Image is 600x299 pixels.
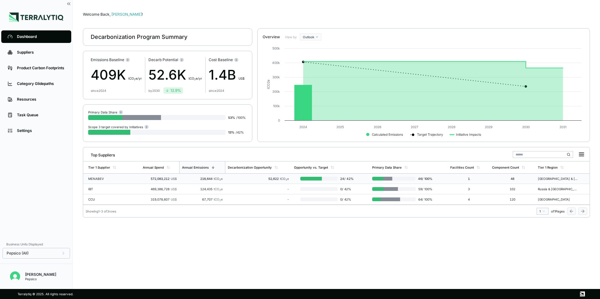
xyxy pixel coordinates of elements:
[143,197,176,201] div: 319,078,607
[299,125,307,129] text: 2024
[8,269,23,284] button: Open user button
[492,177,533,181] div: 48
[294,165,328,169] div: Opportunity vs. Target
[88,124,149,129] div: Scope 3 target covered by Initiatives
[91,89,106,92] div: since 2024
[238,76,244,80] span: US$
[228,197,289,201] div: -
[171,187,177,191] span: US$
[285,35,297,39] label: View by
[286,178,287,181] sub: 2
[492,165,519,169] div: Component Count
[228,116,235,119] span: 53 %
[88,187,128,191] div: IBT
[171,197,177,201] span: US$
[148,65,202,85] div: 52.6K
[551,209,565,213] span: of 1 Pages
[228,187,289,191] div: -
[537,208,549,215] button: 1
[219,178,221,181] sub: 2
[9,13,63,22] img: Logo
[219,199,221,202] sub: 2
[182,165,209,169] div: Annual Emissions
[372,133,403,136] text: Calculated Emissions
[88,110,123,114] div: Primary Data Share
[416,197,432,201] span: 64 / 100 %
[272,46,280,50] text: 500k
[7,251,29,256] span: Pepsico (All)
[372,165,402,169] div: Primary Data Share
[456,133,481,137] text: Initiative Impacts
[17,34,65,39] div: Dashboard
[143,165,164,169] div: Annual Spend
[338,197,354,201] span: 0 / 42 %
[450,197,487,201] div: 4
[236,116,246,119] span: / 100 %
[278,118,280,122] text: 0
[88,177,128,181] div: MENABEV
[134,78,136,81] sub: 2
[143,187,176,191] div: 469,386,728
[272,90,280,93] text: 200k
[214,197,223,201] span: tCO e
[83,12,590,17] div: Welcome Back,
[17,66,65,71] div: Product Carbon Footprints
[182,187,223,191] div: 124,435
[194,78,196,81] sub: 2
[88,165,110,169] div: Tier 1 Supplier
[416,187,432,191] span: 59 / 100 %
[189,76,202,80] span: t CO e/yr
[273,104,280,108] text: 100k
[142,12,143,17] span: !
[266,80,270,89] text: tCO e
[492,187,533,191] div: 102
[86,209,116,213] div: Showing 1 - 3 of 3 rows
[25,272,56,277] div: [PERSON_NAME]
[91,57,142,62] div: Emissions Baseline
[148,89,160,92] div: by 2030
[448,125,455,129] text: 2028
[209,65,244,85] div: 1.4B
[91,65,142,85] div: 409K
[338,177,354,181] span: 24 / 42 %
[485,125,492,129] text: 2029
[17,128,65,133] div: Settings
[214,177,223,181] span: tCO e
[228,177,289,181] div: 52,622
[88,197,128,201] div: CCU
[266,81,270,83] tspan: 2
[411,125,418,129] text: 2027
[374,125,381,129] text: 2026
[91,33,187,41] div: Decarbonization Program Summary
[538,177,578,181] div: [GEOGRAPHIC_DATA] & [GEOGRAPHIC_DATA]
[165,88,181,93] div: 12.9 %
[338,187,354,191] span: 0 / 42 %
[538,187,578,191] div: Russia & [GEOGRAPHIC_DATA]
[209,57,244,62] div: Cost Baseline
[263,34,280,39] div: Overview
[303,35,314,39] span: Outlook
[450,187,487,191] div: 3
[182,177,223,181] div: 216,644
[111,12,143,17] span: [PERSON_NAME]
[17,113,65,118] div: Task Queue
[17,50,65,55] div: Suppliers
[25,277,56,281] div: Pepsico
[280,177,289,181] span: tCO e
[236,130,244,134] span: / 42 %
[415,177,432,181] span: 46 / 100 %
[182,197,223,201] div: 67,707
[272,61,280,65] text: 400k
[128,76,142,80] span: t CO e/yr
[272,75,280,79] text: 300k
[10,271,20,281] img: Erik Hut
[539,209,546,213] div: 1
[3,240,70,248] div: Business Units Displayed
[450,177,487,181] div: 1
[171,177,177,181] span: US$
[450,165,474,169] div: Facilities Count
[219,189,221,191] sub: 2
[560,125,566,129] text: 2031
[209,89,224,92] div: since 2024
[148,57,202,62] div: Decarb Potential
